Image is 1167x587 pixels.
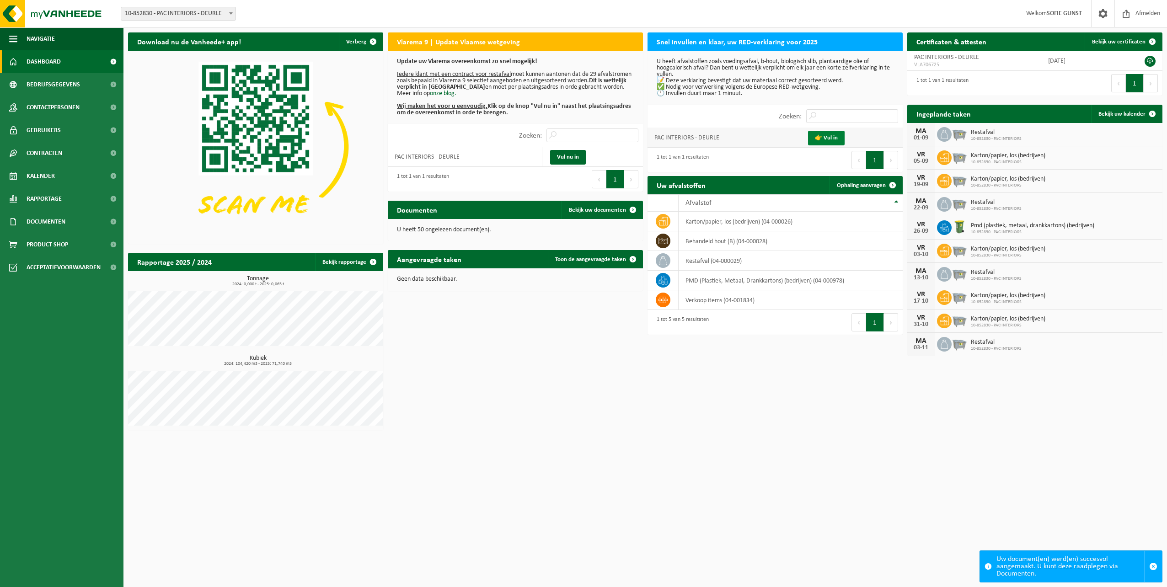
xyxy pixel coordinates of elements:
img: WB-0240-HPE-GN-50 [952,219,967,235]
img: WB-2500-GAL-GY-01 [952,242,967,258]
div: 03-11 [912,345,930,351]
div: 01-09 [912,135,930,141]
span: Acceptatievoorwaarden [27,256,101,279]
h2: Download nu de Vanheede+ app! [128,32,250,50]
td: restafval (04-000029) [679,251,903,271]
span: Gebruikers [27,119,61,142]
h2: Documenten [388,201,446,219]
span: Karton/papier, los (bedrijven) [971,152,1045,160]
img: WB-2500-GAL-GY-01 [952,312,967,328]
p: moet kunnen aantonen dat de 29 afvalstromen zoals bepaald in Vlarema 9 selectief aangeboden en ui... [397,59,634,116]
div: 22-09 [912,205,930,211]
span: Bedrijfsgegevens [27,73,80,96]
span: 10-852830 - PAC INTERIORS [971,160,1045,165]
span: 10-852830 - PAC INTERIORS - DEURLE [121,7,236,20]
span: 10-852830 - PAC INTERIORS [971,183,1045,188]
p: U heeft 50 ongelezen document(en). [397,227,634,233]
div: MA [912,197,930,205]
td: [DATE] [1041,51,1116,71]
span: 10-852830 - PAC INTERIORS - DEURLE [121,7,236,21]
div: VR [912,244,930,251]
h2: Certificaten & attesten [907,32,996,50]
strong: SOFIE GUNST [1047,10,1082,17]
td: PAC INTERIORS - DEURLE [648,128,800,148]
td: karton/papier, los (bedrijven) (04-000026) [679,212,903,231]
span: Pmd (plastiek, metaal, drankkartons) (bedrijven) [971,222,1094,229]
span: Ophaling aanvragen [837,182,886,188]
span: VLA706725 [914,61,1034,69]
div: MA [912,337,930,345]
a: 👉 Vul in [808,131,845,145]
div: 1 tot 5 van 5 resultaten [652,312,709,332]
u: Wij maken het voor u eenvoudig. [397,103,487,110]
span: Karton/papier, los (bedrijven) [971,176,1045,183]
td: verkoop items (04-001834) [679,290,903,310]
span: Bekijk uw certificaten [1092,39,1146,45]
span: 2024: 104,420 m3 - 2025: 71,740 m3 [133,362,383,366]
a: Bekijk uw certificaten [1085,32,1162,51]
div: VR [912,151,930,158]
span: Afvalstof [685,199,712,207]
td: behandeld hout (B) (04-000028) [679,231,903,251]
span: Restafval [971,129,1022,136]
button: Previous [592,170,606,188]
a: Vul nu in [550,150,586,165]
div: 26-09 [912,228,930,235]
span: Karton/papier, los (bedrijven) [971,245,1045,253]
span: 10-852830 - PAC INTERIORS [971,276,1022,282]
span: Restafval [971,199,1022,206]
a: onze blog. [430,90,456,97]
span: Product Shop [27,233,68,256]
div: MA [912,128,930,135]
b: Klik op de knop "Vul nu in" naast het plaatsingsadres om de overeenkomst in orde te brengen. [397,103,631,116]
label: Zoeken: [519,132,542,139]
button: Next [624,170,638,188]
span: PAC INTERIORS - DEURLE [914,54,979,61]
td: PAC INTERIORS - DEURLE [388,147,542,167]
div: 19-09 [912,181,930,188]
div: VR [912,314,930,321]
button: Previous [851,313,866,331]
img: WB-2500-GAL-GY-01 [952,336,967,351]
div: 1 tot 1 van 1 resultaten [652,150,709,170]
span: Bekijk uw documenten [569,207,626,213]
a: Bekijk uw documenten [562,201,642,219]
h2: Vlarema 9 | Update Vlaamse wetgeving [388,32,529,50]
h2: Uw afvalstoffen [648,176,715,194]
h2: Snel invullen en klaar, uw RED-verklaring voor 2025 [648,32,827,50]
h3: Tonnage [133,276,383,287]
span: Dashboard [27,50,61,73]
img: WB-2500-GAL-GY-01 [952,289,967,304]
img: WB-2500-GAL-GY-01 [952,172,967,188]
p: Geen data beschikbaar. [397,276,634,283]
button: Next [1144,74,1158,92]
img: WB-2500-GAL-GY-01 [952,149,967,165]
a: Bekijk rapportage [315,253,382,271]
span: 10-852830 - PAC INTERIORS [971,323,1045,328]
div: 31-10 [912,321,930,328]
span: 10-852830 - PAC INTERIORS [971,299,1045,305]
span: Restafval [971,339,1022,346]
div: 1 tot 1 van 1 resultaten [912,73,969,93]
span: Contactpersonen [27,96,80,119]
p: U heeft afvalstoffen zoals voedingsafval, b-hout, biologisch slib, plantaardige olie of hoogcalor... [657,59,894,97]
a: Bekijk uw kalender [1091,105,1162,123]
div: 05-09 [912,158,930,165]
img: WB-2500-GAL-GY-01 [952,266,967,281]
span: Contracten [27,142,62,165]
span: 10-852830 - PAC INTERIORS [971,206,1022,212]
h2: Rapportage 2025 / 2024 [128,253,221,271]
div: Uw document(en) werd(en) succesvol aangemaakt. U kunt deze raadplegen via Documenten. [996,551,1144,582]
a: Ophaling aanvragen [830,176,902,194]
b: Update uw Vlarema overeenkomst zo snel mogelijk! [397,58,537,65]
img: WB-2500-GAL-GY-01 [952,196,967,211]
img: Download de VHEPlus App [128,51,383,242]
div: VR [912,291,930,298]
button: 1 [1126,74,1144,92]
div: 13-10 [912,275,930,281]
button: Next [884,313,898,331]
span: Rapportage [27,187,62,210]
label: Zoeken: [779,113,802,120]
div: 03-10 [912,251,930,258]
span: Kalender [27,165,55,187]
